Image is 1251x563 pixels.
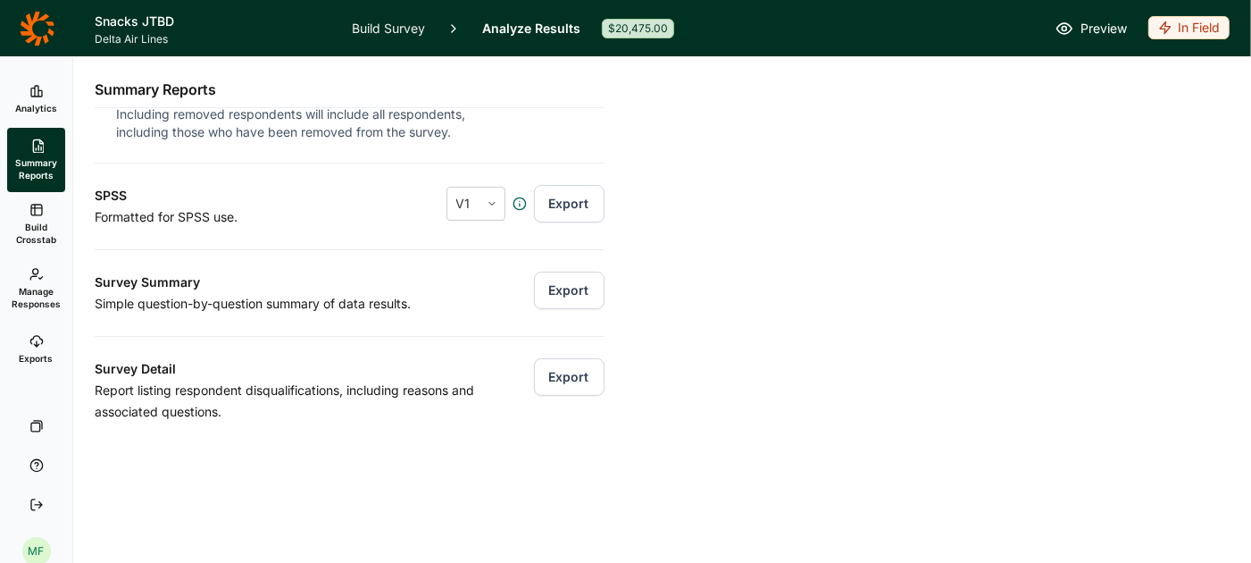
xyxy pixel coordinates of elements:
[7,71,65,128] a: Analytics
[7,256,65,321] a: Manage Responses
[95,32,330,46] span: Delta Air Lines
[95,272,494,293] h3: Survey Summary
[1148,16,1230,41] button: In Field
[7,192,65,256] a: Build Crosstab
[15,102,57,114] span: Analytics
[95,380,494,423] p: Report listing respondent disqualifications, including reasons and associated questions.
[534,185,605,223] button: Export
[95,206,351,228] p: Formatted for SPSS use.
[1080,18,1127,39] span: Preview
[12,285,61,310] span: Manage Responses
[95,79,216,100] h2: Summary Reports
[14,156,58,181] span: Summary Reports
[534,272,605,309] button: Export
[602,19,674,38] div: $20,475.00
[95,358,494,380] h3: Survey Detail
[1055,18,1127,39] a: Preview
[534,358,605,396] button: Export
[7,128,65,192] a: Summary Reports
[95,185,351,206] h3: SPSS
[95,293,494,315] p: Simple question-by-question summary of data results.
[14,221,58,246] span: Build Crosstab
[116,105,472,141] div: Including removed respondents will include all respondents, including those who have been removed...
[20,352,54,365] span: Exports
[1148,16,1230,39] div: In Field
[7,321,65,378] a: Exports
[95,11,330,32] h1: Snacks JTBD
